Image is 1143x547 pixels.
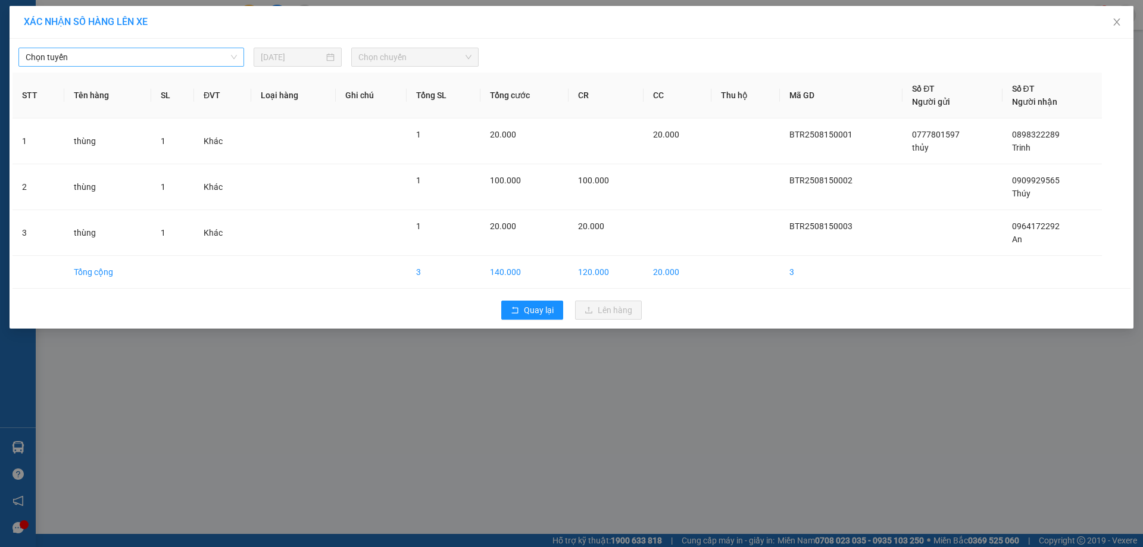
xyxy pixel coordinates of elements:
td: 1 [13,118,64,164]
th: Loại hàng [251,73,336,118]
td: thùng [64,210,152,256]
span: Nhận: [114,10,142,23]
td: 3 [780,256,902,289]
td: 3 [13,210,64,256]
span: Người gửi [912,97,950,107]
td: thùng [64,118,152,164]
span: BTR2508150002 [789,176,852,185]
th: ĐVT [194,73,251,118]
button: Close [1100,6,1133,39]
span: An [1012,235,1022,244]
span: 0909929565 [1012,176,1060,185]
span: Gửi: [10,11,29,24]
th: CC [644,73,711,118]
input: 15/08/2025 [261,51,324,64]
td: Khác [194,164,251,210]
th: Tổng cước [480,73,569,118]
th: STT [13,73,64,118]
span: close [1112,17,1122,27]
td: thùng [64,164,152,210]
td: 20.000 [644,256,711,289]
th: Tổng SL [407,73,480,118]
span: Chọn tuyến [26,48,237,66]
td: Tổng cộng [64,256,152,289]
td: 3 [407,256,480,289]
span: 0777801597 [912,130,960,139]
th: CR [569,73,644,118]
span: Quay lại [524,304,554,317]
td: 120.000 [569,256,644,289]
span: BTR2508150003 [789,221,852,231]
div: 150.000 [112,75,236,92]
span: 0964172292 [1012,221,1060,231]
span: 20.000 [490,130,516,139]
div: Minh [10,24,105,39]
td: 2 [13,164,64,210]
span: BTR2508150001 [789,130,852,139]
span: Thúy [1012,189,1030,198]
button: rollbackQuay lại [501,301,563,320]
span: 100.000 [490,176,521,185]
span: 0898322289 [1012,130,1060,139]
td: 140.000 [480,256,569,289]
span: Số ĐT [1012,84,1035,93]
span: 20.000 [653,130,679,139]
span: 1 [161,182,165,192]
div: Bang Tra [10,10,105,24]
div: [GEOGRAPHIC_DATA] [114,10,235,37]
th: Thu hộ [711,73,780,118]
td: Khác [194,118,251,164]
span: CC : [112,78,129,90]
span: 1 [416,130,421,139]
span: 1 [161,228,165,237]
span: 1 [416,221,421,231]
span: Chọn chuyến [358,48,471,66]
span: 1 [416,176,421,185]
span: Số ĐT [912,84,935,93]
span: 1 [161,136,165,146]
div: 0785937973 [10,39,105,55]
th: SL [151,73,194,118]
span: Người nhận [1012,97,1057,107]
span: 20.000 [578,221,604,231]
div: 0585565595 [114,51,235,68]
td: Khác [194,210,251,256]
span: XÁC NHẬN SỐ HÀNG LÊN XE [24,16,148,27]
th: Mã GD [780,73,902,118]
div: Duy [114,37,235,51]
span: Trinh [1012,143,1030,152]
span: 100.000 [578,176,609,185]
button: uploadLên hàng [575,301,642,320]
th: Tên hàng [64,73,152,118]
span: 20.000 [490,221,516,231]
span: thủy [912,143,929,152]
th: Ghi chú [336,73,407,118]
span: rollback [511,306,519,315]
